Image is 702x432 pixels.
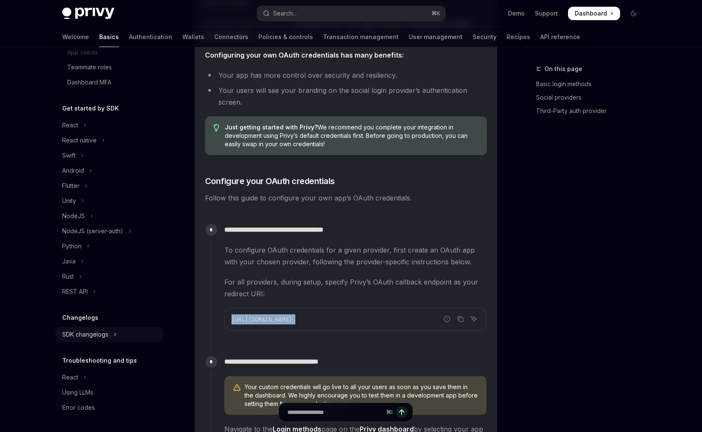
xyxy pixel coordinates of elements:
[323,27,399,47] a: Transaction management
[205,69,487,81] li: Your app has more control over security and resiliency.
[55,118,163,133] button: Toggle React section
[55,148,163,163] button: Toggle Swift section
[540,27,580,47] a: API reference
[205,192,487,204] span: Follow this guide to configure your own app’s OAuth credentials.
[225,124,318,131] strong: Just getting started with Privy?
[468,313,479,324] button: Ask AI
[55,370,163,385] button: Toggle React section
[55,75,163,90] a: Dashboard MFA
[55,224,163,239] button: Toggle NodeJS (server-auth) section
[62,403,95,413] div: Error codes
[55,400,163,415] a: Error codes
[55,193,163,208] button: Toggle Unity section
[224,244,486,268] span: To configure OAuth credentials for a given provider, first create an OAuth app with your chosen p...
[62,8,114,19] img: dark logo
[507,27,530,47] a: Recipes
[62,120,78,130] div: React
[225,123,479,148] span: We recommend you complete your integration in development using Privy’s default credentials first...
[231,316,292,323] span: [URL][DOMAIN_NAME]
[129,27,172,47] a: Authentication
[62,181,79,191] div: Flutter
[431,10,440,17] span: ⌘ K
[455,313,466,324] button: Copy the contents from the code block
[258,27,313,47] a: Policies & controls
[62,211,85,221] div: NodeJS
[62,166,84,176] div: Android
[205,175,335,187] span: Configure your OAuth credentials
[442,313,452,324] button: Report incorrect code
[55,239,163,254] button: Toggle Python section
[62,27,89,47] a: Welcome
[62,103,119,113] h5: Get started by SDK
[62,271,74,282] div: Rust
[62,287,88,297] div: REST API
[287,403,383,421] input: Ask a question...
[55,163,163,178] button: Toggle Android section
[62,226,123,236] div: NodeJS (server-auth)
[67,62,112,72] div: Teammate roles
[62,372,78,382] div: React
[55,284,163,299] button: Toggle REST API section
[233,384,241,392] svg: Warning
[409,27,463,47] a: User management
[536,77,647,91] a: Basic login methods
[55,269,163,284] button: Toggle Rust section
[99,27,119,47] a: Basics
[62,313,98,323] h5: Changelogs
[627,7,640,20] button: Toggle dark mode
[62,135,97,145] div: React native
[575,9,607,18] span: Dashboard
[273,8,297,18] div: Search...
[257,6,445,21] button: Open search
[62,196,76,206] div: Unity
[214,27,248,47] a: Connectors
[536,91,647,104] a: Social providers
[55,254,163,269] button: Toggle Java section
[55,385,163,400] a: Using LLMs
[67,77,111,87] div: Dashboard MFA
[473,27,497,47] a: Security
[544,64,582,74] span: On this page
[55,133,163,148] button: Toggle React native section
[62,387,93,398] div: Using LLMs
[568,7,620,20] a: Dashboard
[224,276,486,300] span: For all providers, during setup, specify Privy’s OAuth callback endpoint as your redirect URI:
[205,51,404,59] strong: Configuring your own OAuth credentials has many benefits:
[55,208,163,224] button: Toggle NodeJS section
[536,104,647,118] a: Third-Party auth provider
[508,9,525,18] a: Demo
[205,84,487,108] li: Your users will see your branding on the social login provider’s authentication screen.
[535,9,558,18] a: Support
[396,406,408,418] button: Send message
[62,241,82,251] div: Python
[62,150,76,161] div: Swift
[62,329,108,340] div: SDK changelogs
[245,383,478,408] span: Your custom credentials will go live to all your users as soon as you save them in the dashboard....
[182,27,204,47] a: Wallets
[213,124,219,132] svg: Tip
[55,60,163,75] a: Teammate roles
[55,178,163,193] button: Toggle Flutter section
[62,256,76,266] div: Java
[55,327,163,342] button: Toggle SDK changelogs section
[62,356,137,366] h5: Troubleshooting and tips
